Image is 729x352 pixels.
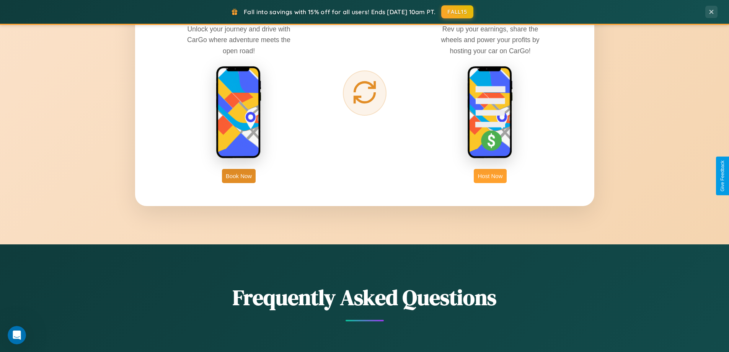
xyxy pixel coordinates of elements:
img: host phone [467,66,513,159]
p: Unlock your journey and drive with CarGo where adventure meets the open road! [181,24,296,56]
button: FALL15 [441,5,473,18]
img: rent phone [216,66,262,159]
button: Book Now [222,169,256,183]
span: Fall into savings with 15% off for all users! Ends [DATE] 10am PT. [244,8,435,16]
iframe: Intercom live chat [8,326,26,344]
div: Give Feedback [720,160,725,192]
h2: Frequently Asked Questions [135,283,594,312]
p: Rev up your earnings, share the wheels and power your profits by hosting your car on CarGo! [433,24,548,56]
button: Host Now [474,169,506,183]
